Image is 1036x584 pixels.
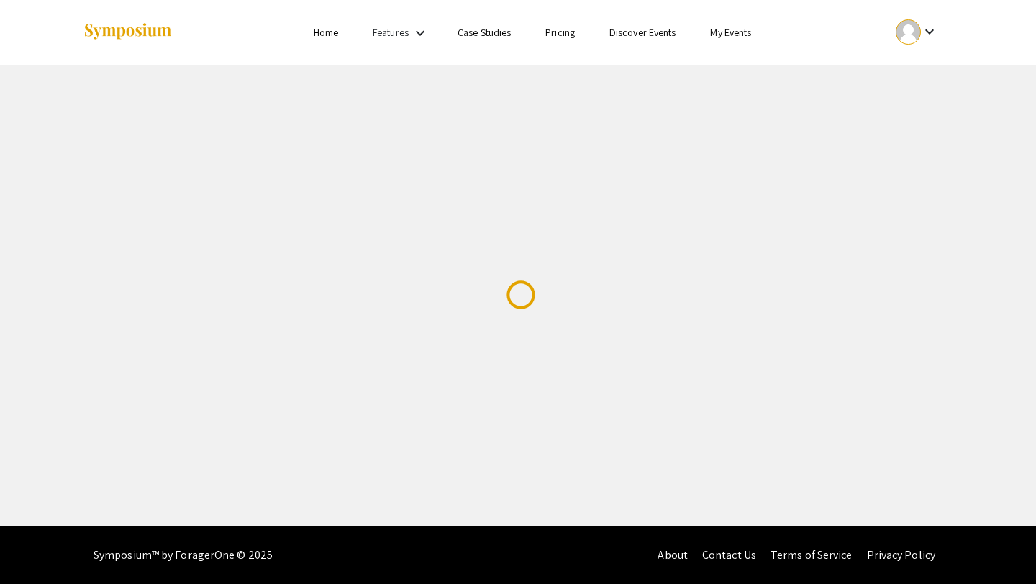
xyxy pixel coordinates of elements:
[881,16,953,48] button: Expand account dropdown
[771,547,853,562] a: Terms of Service
[314,26,338,39] a: Home
[867,547,935,562] a: Privacy Policy
[94,526,273,584] div: Symposium™ by ForagerOne © 2025
[975,519,1025,573] iframe: Chat
[545,26,575,39] a: Pricing
[458,26,511,39] a: Case Studies
[83,22,173,42] img: Symposium by ForagerOne
[373,26,409,39] a: Features
[412,24,429,42] mat-icon: Expand Features list
[710,26,751,39] a: My Events
[702,547,756,562] a: Contact Us
[658,547,688,562] a: About
[609,26,676,39] a: Discover Events
[921,23,938,40] mat-icon: Expand account dropdown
